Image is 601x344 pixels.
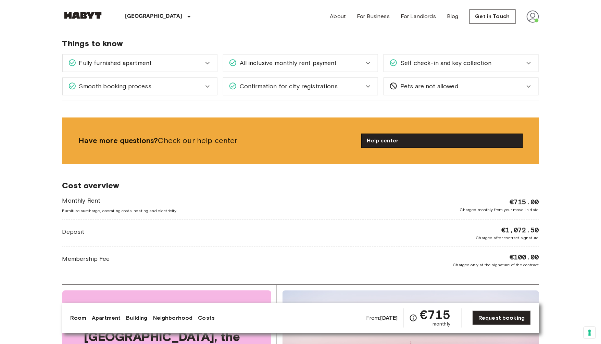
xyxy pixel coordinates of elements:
[460,207,539,213] span: Charged monthly from your move-in date
[71,314,87,322] a: Room
[453,262,539,268] span: Charged only at the signature of the contract
[79,136,158,145] b: Have more questions?
[63,78,217,95] div: Smooth booking process
[62,196,177,205] span: Monthly Rent
[153,314,193,322] a: Neighborhood
[384,78,538,95] div: Pets are not allowed
[92,314,121,322] a: Apartment
[409,314,417,322] svg: Check cost overview for full price breakdown. Please note that discounts apply to new joiners onl...
[510,197,539,207] span: €715.00
[357,12,390,21] a: For Business
[527,10,539,23] img: avatar
[126,314,147,322] a: Building
[366,314,398,322] span: From:
[447,12,459,21] a: Blog
[380,315,398,321] b: [DATE]
[62,208,177,214] span: Furniture surcharge, operating costs, heating and electricity
[62,12,103,19] img: Habyt
[62,180,539,191] span: Cost overview
[501,225,539,235] span: €1,072.50
[330,12,346,21] a: About
[62,254,110,263] span: Membership Fee
[433,321,450,328] span: monthly
[79,136,356,146] span: Check our help center
[473,311,530,325] a: Request booking
[476,235,539,241] span: Charged after contract signature
[401,12,436,21] a: For Landlords
[62,227,85,236] span: Deposit
[63,54,217,72] div: Fully furnished apartment
[384,54,538,72] div: Self check-in and key collection
[510,252,539,262] span: €100.00
[125,12,183,21] p: [GEOGRAPHIC_DATA]
[62,38,539,49] span: Things to know
[76,82,151,91] span: Smooth booking process
[223,54,378,72] div: All inclusive monthly rent payment
[76,59,152,67] span: Fully furnished apartment
[237,82,338,91] span: Confirmation for city registrations
[198,314,215,322] a: Costs
[362,134,523,148] a: Help center
[469,9,516,24] a: Get in Touch
[398,59,492,67] span: Self check-in and key collection
[223,78,378,95] div: Confirmation for city registrations
[237,59,337,67] span: All inclusive monthly rent payment
[584,327,596,339] button: Your consent preferences for tracking technologies
[420,308,451,321] span: €715
[398,82,458,91] span: Pets are not allowed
